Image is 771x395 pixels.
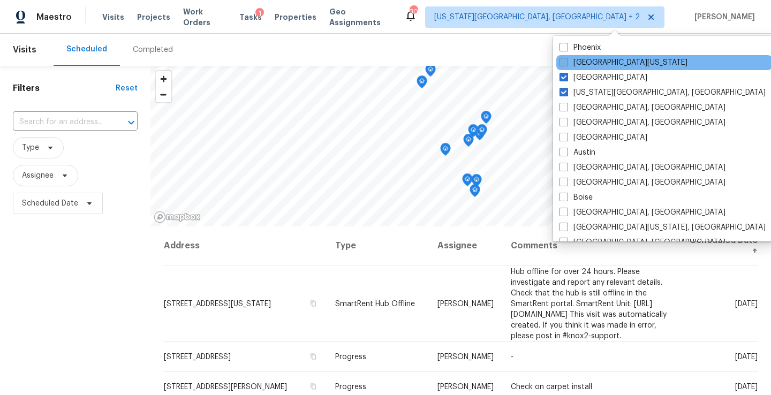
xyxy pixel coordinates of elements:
[690,12,755,22] span: [PERSON_NAME]
[156,87,171,102] button: Zoom out
[468,124,479,141] div: Map marker
[681,226,758,265] th: Scheduled Date ↑
[335,300,415,307] span: SmartRent Hub Offline
[410,6,417,17] div: 30
[560,222,766,233] label: [GEOGRAPHIC_DATA][US_STATE], [GEOGRAPHIC_DATA]
[164,353,231,361] span: [STREET_ADDRESS]
[511,383,592,391] span: Check on carpet install
[560,162,725,173] label: [GEOGRAPHIC_DATA], [GEOGRAPHIC_DATA]
[560,102,725,113] label: [GEOGRAPHIC_DATA], [GEOGRAPHIC_DATA]
[124,115,139,130] button: Open
[150,66,761,226] canvas: Map
[308,382,318,391] button: Copy Address
[735,353,758,361] span: [DATE]
[102,12,124,22] span: Visits
[560,192,593,203] label: Boise
[308,298,318,308] button: Copy Address
[560,237,725,248] label: [GEOGRAPHIC_DATA], [GEOGRAPHIC_DATA]
[462,173,473,190] div: Map marker
[22,142,39,153] span: Type
[560,177,725,188] label: [GEOGRAPHIC_DATA], [GEOGRAPHIC_DATA]
[335,353,366,361] span: Progress
[560,147,595,158] label: Austin
[511,353,513,361] span: -
[560,117,725,128] label: [GEOGRAPHIC_DATA], [GEOGRAPHIC_DATA]
[183,6,226,28] span: Work Orders
[154,211,201,223] a: Mapbox homepage
[239,13,262,21] span: Tasks
[440,143,451,159] div: Map marker
[164,300,271,307] span: [STREET_ADDRESS][US_STATE]
[417,75,427,92] div: Map marker
[735,300,758,307] span: [DATE]
[437,300,494,307] span: [PERSON_NAME]
[329,6,391,28] span: Geo Assignments
[164,383,287,391] span: [STREET_ADDRESS][PERSON_NAME]
[560,57,687,68] label: [GEOGRAPHIC_DATA][US_STATE]
[36,12,72,22] span: Maestro
[13,83,116,94] h1: Filters
[156,71,171,87] button: Zoom in
[477,124,487,141] div: Map marker
[13,38,36,62] span: Visits
[437,383,494,391] span: [PERSON_NAME]
[22,170,54,181] span: Assignee
[66,44,107,55] div: Scheduled
[308,352,318,361] button: Copy Address
[133,44,173,55] div: Completed
[511,268,667,339] span: Hub offline for over 24 hours. Please investigate and report any relevant details. Check that the...
[481,111,492,127] div: Map marker
[116,83,138,94] div: Reset
[560,207,725,218] label: [GEOGRAPHIC_DATA], [GEOGRAPHIC_DATA]
[471,174,482,191] div: Map marker
[255,8,264,19] div: 1
[560,132,647,143] label: [GEOGRAPHIC_DATA]
[437,353,494,361] span: [PERSON_NAME]
[425,64,436,80] div: Map marker
[137,12,170,22] span: Projects
[327,226,429,265] th: Type
[735,383,758,391] span: [DATE]
[560,72,647,83] label: [GEOGRAPHIC_DATA]
[560,87,766,98] label: [US_STATE][GEOGRAPHIC_DATA], [GEOGRAPHIC_DATA]
[275,12,316,22] span: Properties
[22,198,78,209] span: Scheduled Date
[463,134,474,150] div: Map marker
[502,226,681,265] th: Comments
[434,12,640,22] span: [US_STATE][GEOGRAPHIC_DATA], [GEOGRAPHIC_DATA] + 2
[13,114,108,131] input: Search for an address...
[163,226,327,265] th: Address
[470,184,480,201] div: Map marker
[335,383,366,391] span: Progress
[429,226,502,265] th: Assignee
[560,42,601,53] label: Phoenix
